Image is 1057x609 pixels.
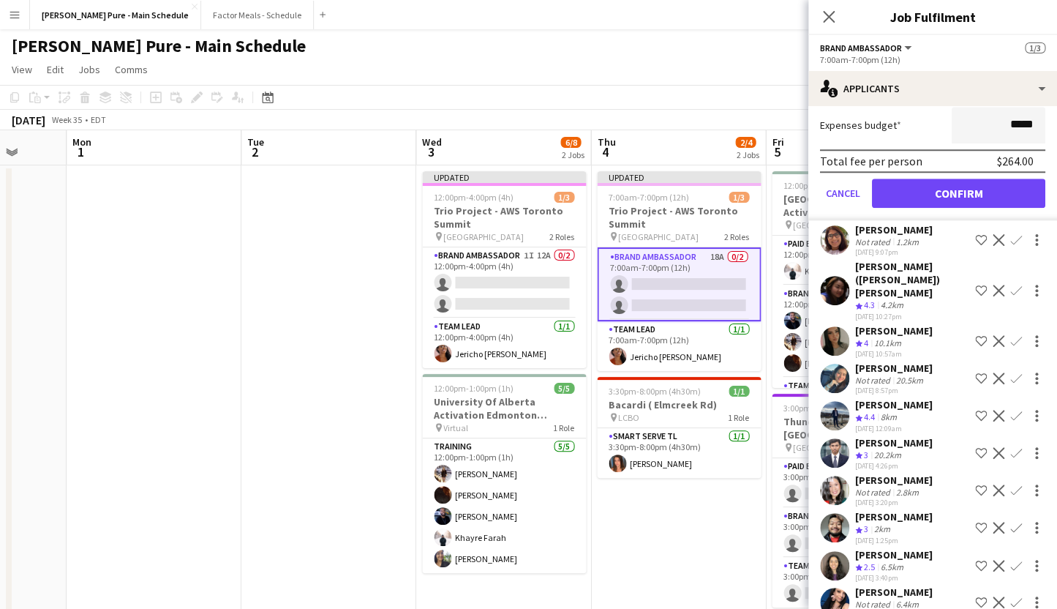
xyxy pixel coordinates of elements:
div: Updated [597,171,761,183]
span: Edit [47,63,64,76]
div: [PERSON_NAME] [855,324,933,337]
span: 5 [770,143,783,160]
span: Fri [772,135,783,149]
span: 1 [70,143,91,160]
div: [PERSON_NAME] [855,223,933,236]
span: 2 Roles [724,231,749,242]
div: [DATE] 10:57am [855,349,933,359]
span: 6/8 [560,137,581,148]
div: 8km [878,411,900,424]
span: 1/3 [1025,42,1045,53]
div: 2 Jobs [736,149,759,160]
div: [DATE] 3:40pm [855,573,933,583]
div: EDT [91,114,106,125]
div: $264.00 [997,154,1034,168]
div: [PERSON_NAME] ([PERSON_NAME]) [PERSON_NAME] [855,260,969,299]
span: 4 [864,337,868,348]
span: [GEOGRAPHIC_DATA], [GEOGRAPHIC_DATA] [793,220,899,231]
div: 3:30pm-8:00pm (4h30m)1/1Bacardi ( Elmcreek Rd) LCBO1 RoleSmart Serve TL1/13:30pm-8:00pm (4h30m)[P... [597,377,761,478]
app-card-role: Brand Ambassador1I12A0/212:00pm-4:00pm (4h) [422,247,586,318]
h3: Trio Project - AWS Toronto Summit [422,204,586,231]
app-card-role: Brand Ambassador3/312:00pm-5:30pm (5h30m)[PERSON_NAME][PERSON_NAME][PERSON_NAME] [772,285,936,378]
h1: [PERSON_NAME] Pure - Main Schedule [12,35,306,57]
span: 3 [864,449,868,460]
span: 7:00am-7:00pm (12h) [609,192,689,203]
a: View [6,60,38,79]
div: 2.8km [893,487,922,498]
span: 12:00pm-4:00pm (4h) [434,192,514,203]
span: 12:00pm-1:00pm (1h) [434,383,514,394]
div: [DATE] 4:26pm [855,461,933,471]
span: 1/3 [729,192,749,203]
h3: ThunderFest Victoria, [GEOGRAPHIC_DATA] [772,415,936,441]
h3: Trio Project - AWS Toronto Summit [597,204,761,231]
div: 12:00pm-5:30pm (5h30m)5/5[GEOGRAPHIC_DATA] Activation [GEOGRAPHIC_DATA] [GEOGRAPHIC_DATA], [GEOGR... [772,171,936,388]
div: [PERSON_NAME] [855,398,933,411]
span: Jobs [78,63,100,76]
app-card-role: Team Lead0/13:00pm-7:00pm (4h) [772,558,936,608]
div: [DATE] 12:09am [855,424,933,433]
span: 3 [420,143,441,160]
label: Expenses budget [820,119,901,132]
app-job-card: Updated12:00pm-4:00pm (4h)1/3Trio Project - AWS Toronto Summit [GEOGRAPHIC_DATA]2 RolesBrand Amba... [422,171,586,368]
span: Brand Ambassador [820,42,902,53]
div: 10.1km [871,337,904,350]
h3: Bacardi ( Elmcreek Rd) [597,398,761,411]
div: [DATE] 8:57pm [855,386,933,395]
span: [GEOGRAPHIC_DATA] [443,231,524,242]
div: 4.2km [878,299,906,312]
div: 6.5km [878,561,906,574]
button: Factor Meals - Schedule [201,1,314,29]
app-card-role: Brand Ambassador18A0/27:00am-7:00pm (12h) [597,247,761,321]
span: 5/5 [554,383,574,394]
span: 1 Role [553,422,574,433]
div: [DATE] 10:27pm [855,312,969,321]
h3: [GEOGRAPHIC_DATA] Activation [GEOGRAPHIC_DATA] [772,193,936,219]
span: 2.5 [864,561,875,572]
span: 2 [245,143,264,160]
app-card-role: Training5/512:00pm-1:00pm (1h)[PERSON_NAME][PERSON_NAME][PERSON_NAME]Khayre Farah[PERSON_NAME] [422,438,586,573]
div: 12:00pm-1:00pm (1h)5/5University Of Alberta Activation Edmonton Training Virtual1 RoleTraining5/5... [422,374,586,573]
app-card-role: Paid Backup1A0/13:00pm-6:00pm (3h) [772,458,936,508]
span: Mon [72,135,91,149]
a: Jobs [72,60,106,79]
div: [PERSON_NAME] [855,362,933,375]
app-job-card: 3:00pm-7:00pm (4h)0/3ThunderFest Victoria, [GEOGRAPHIC_DATA] [GEOGRAPHIC_DATA]3 RolesPaid Backup1... [772,394,936,608]
span: 3:30pm-8:00pm (4h30m) [609,386,701,397]
span: Tue [247,135,264,149]
span: Wed [422,135,441,149]
span: 2 Roles [549,231,574,242]
div: [DATE] [12,113,45,127]
span: Comms [115,63,148,76]
span: 1/3 [554,192,574,203]
span: 4.4 [864,411,875,422]
div: Updated [422,171,586,183]
div: 2km [871,523,893,536]
app-card-role: Team Lead1/17:00am-7:00pm (12h)Jericho [PERSON_NAME] [597,321,761,371]
app-card-role: Team Lead1/1 [772,378,936,427]
span: View [12,63,32,76]
div: 7:00am-7:00pm (12h) [820,54,1045,65]
div: [PERSON_NAME] [855,436,933,449]
h3: Job Fulfilment [808,7,1057,26]
div: 20.2km [871,449,904,462]
button: Confirm [872,179,1045,208]
span: Thu [597,135,615,149]
div: Total fee per person [820,154,922,168]
span: 4 [595,143,615,160]
div: Updated7:00am-7:00pm (12h)1/3Trio Project - AWS Toronto Summit [GEOGRAPHIC_DATA]2 RolesBrand Amba... [597,171,761,371]
div: [PERSON_NAME] [855,586,933,599]
div: Not rated [855,236,893,247]
span: [GEOGRAPHIC_DATA] [618,231,699,242]
div: 1.2km [893,236,922,247]
app-card-role: Team Lead1/112:00pm-4:00pm (4h)Jericho [PERSON_NAME] [422,318,586,368]
div: [DATE] 1:25pm [855,536,933,545]
span: 12:00pm-5:30pm (5h30m) [783,180,880,191]
span: Virtual [443,422,468,433]
span: 1/1 [729,386,749,397]
div: Not rated [855,375,893,386]
span: 3:00pm-7:00pm (4h) [783,403,859,414]
a: Edit [41,60,69,79]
